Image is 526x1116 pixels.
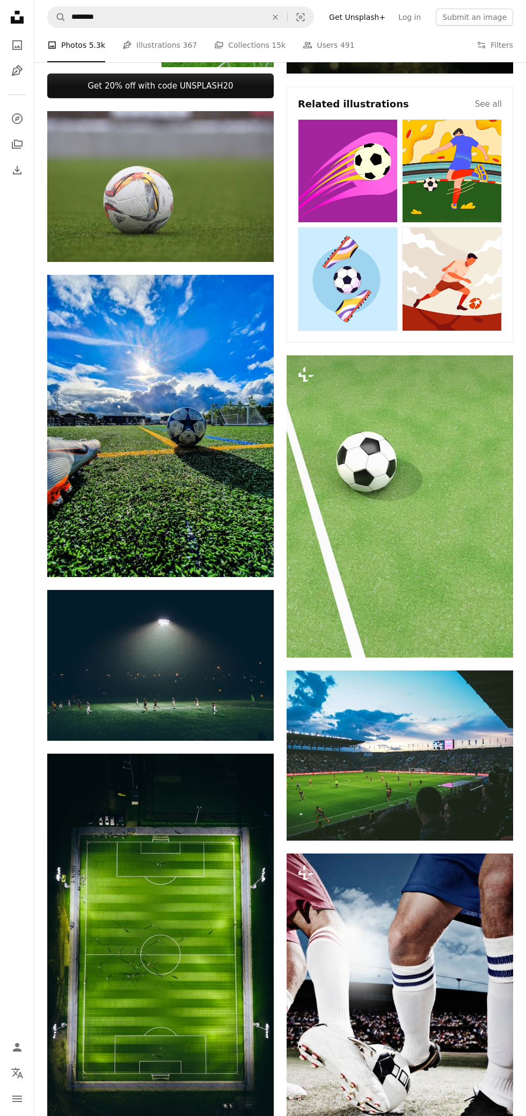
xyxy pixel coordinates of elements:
[47,6,314,28] form: Find visuals sitewide
[6,60,28,82] a: Illustrations
[340,39,355,51] span: 491
[298,227,398,331] img: premium_vector-1719247619350-3c59236f723e
[122,28,197,62] a: Illustrations 367
[183,39,198,51] span: 367
[287,750,513,760] a: people watching soccer arena
[6,1088,28,1110] button: Menu
[392,9,427,26] a: Log in
[288,7,313,27] button: Visual search
[436,9,513,26] button: Submit an image
[402,119,502,223] img: premium_vector-1716983377541-2192e15344a5
[47,74,274,98] a: Get 20% off with code UNSPLASH20
[6,159,28,181] a: Download History
[47,421,274,431] a: blue and grey soccer ball on green field under white and blue sky during daytime
[47,590,274,741] img: group of people playing soccer on soccer field
[303,28,354,62] a: Users 491
[287,670,513,841] img: people watching soccer arena
[6,1037,28,1058] a: Log in / Sign up
[287,501,513,511] a: a soccer ball sitting on top of a green field
[47,660,274,670] a: group of people playing soccer on soccer field
[6,108,28,129] a: Explore
[48,7,66,27] button: Search Unsplash
[298,98,409,111] h4: Related illustrations
[214,28,286,62] a: Collections 15k
[323,9,392,26] a: Get Unsplash+
[477,28,513,62] button: Filters
[402,227,502,331] img: premium_vector-1719301147672-c5c9dd774a5a
[272,39,286,51] span: 15k
[6,34,28,56] a: Photos
[287,1018,513,1028] a: a couple of soccer players standing on top of a field
[47,950,274,959] a: bird's-eye view photography of green soccer field with lights
[287,355,513,658] img: a soccer ball sitting on top of a green field
[6,1062,28,1084] button: Language
[47,181,274,191] a: white and gray Adidas soccerball on lawn grass
[6,134,28,155] a: Collections
[47,275,274,577] img: blue and grey soccer ball on green field under white and blue sky during daytime
[264,7,287,27] button: Clear
[6,6,28,30] a: Home — Unsplash
[47,111,274,262] img: white and gray Adidas soccerball on lawn grass
[475,98,502,111] a: See all
[298,119,398,223] img: premium_vector-1721089734329-50377b223e3c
